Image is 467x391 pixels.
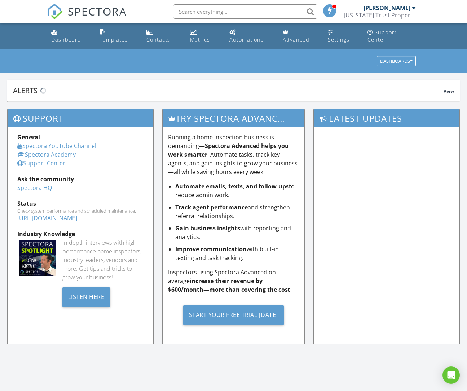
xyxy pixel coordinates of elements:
[377,56,416,66] button: Dashboards
[226,26,274,47] a: Automations (Basic)
[175,224,240,232] strong: Gain business insights
[19,240,56,277] img: Spectoraspolightmain
[175,245,247,253] strong: Improve communication
[367,29,397,43] div: Support Center
[325,26,359,47] a: Settings
[51,36,81,43] div: Dashboard
[48,26,91,47] a: Dashboard
[17,199,144,208] div: Status
[175,182,289,190] strong: Automate emails, texts, and follow-ups
[163,109,304,127] h3: Try spectora advanced [DATE]
[62,287,110,307] div: Listen Here
[17,208,144,214] div: Check system performance and scheduled maintenance.
[17,175,144,183] div: Ask the community
[17,230,144,238] div: Industry Knowledge
[62,238,144,282] div: In-depth interviews with high-performance home inspectors, industry leaders, vendors and more. Ge...
[175,182,299,199] li: to reduce admin work.
[144,26,181,47] a: Contacts
[100,36,128,43] div: Templates
[175,203,248,211] strong: Track agent performance
[175,203,299,220] li: and strengthen referral relationships.
[442,366,460,384] div: Open Intercom Messenger
[183,305,284,325] div: Start Your Free Trial [DATE]
[17,133,40,141] strong: General
[328,36,349,43] div: Settings
[168,142,289,158] strong: Spectora Advanced helps you work smarter
[17,151,76,158] a: Spectora Academy
[168,133,299,176] p: Running a home inspection business is demanding— . Automate tasks, track key agents, and gain ins...
[280,26,319,47] a: Advanced
[444,88,454,94] span: View
[283,36,309,43] div: Advanced
[13,86,444,95] div: Alerts
[168,300,299,330] a: Start Your Free Trial [DATE]
[62,292,110,300] a: Listen Here
[47,10,127,25] a: SPECTORA
[190,36,210,43] div: Metrics
[380,59,413,64] div: Dashboards
[365,26,419,47] a: Support Center
[47,4,63,19] img: The Best Home Inspection Software - Spectora
[173,4,317,19] input: Search everything...
[17,184,52,192] a: Spectora HQ
[175,245,299,262] li: with built-in texting and task tracking.
[175,224,299,241] li: with reporting and analytics.
[97,26,138,47] a: Templates
[229,36,264,43] div: Automations
[17,159,65,167] a: Support Center
[146,36,170,43] div: Contacts
[314,109,459,127] h3: Latest Updates
[168,277,290,294] strong: increase their revenue by $600/month—more than covering the cost
[17,214,77,222] a: [URL][DOMAIN_NAME]
[168,268,299,294] p: Inspectors using Spectora Advanced on average .
[17,142,96,150] a: Spectora YouTube Channel
[344,12,416,19] div: Florida Trust Property Inspections
[68,4,127,19] span: SPECTORA
[364,4,410,12] div: [PERSON_NAME]
[8,109,153,127] h3: Support
[187,26,221,47] a: Metrics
